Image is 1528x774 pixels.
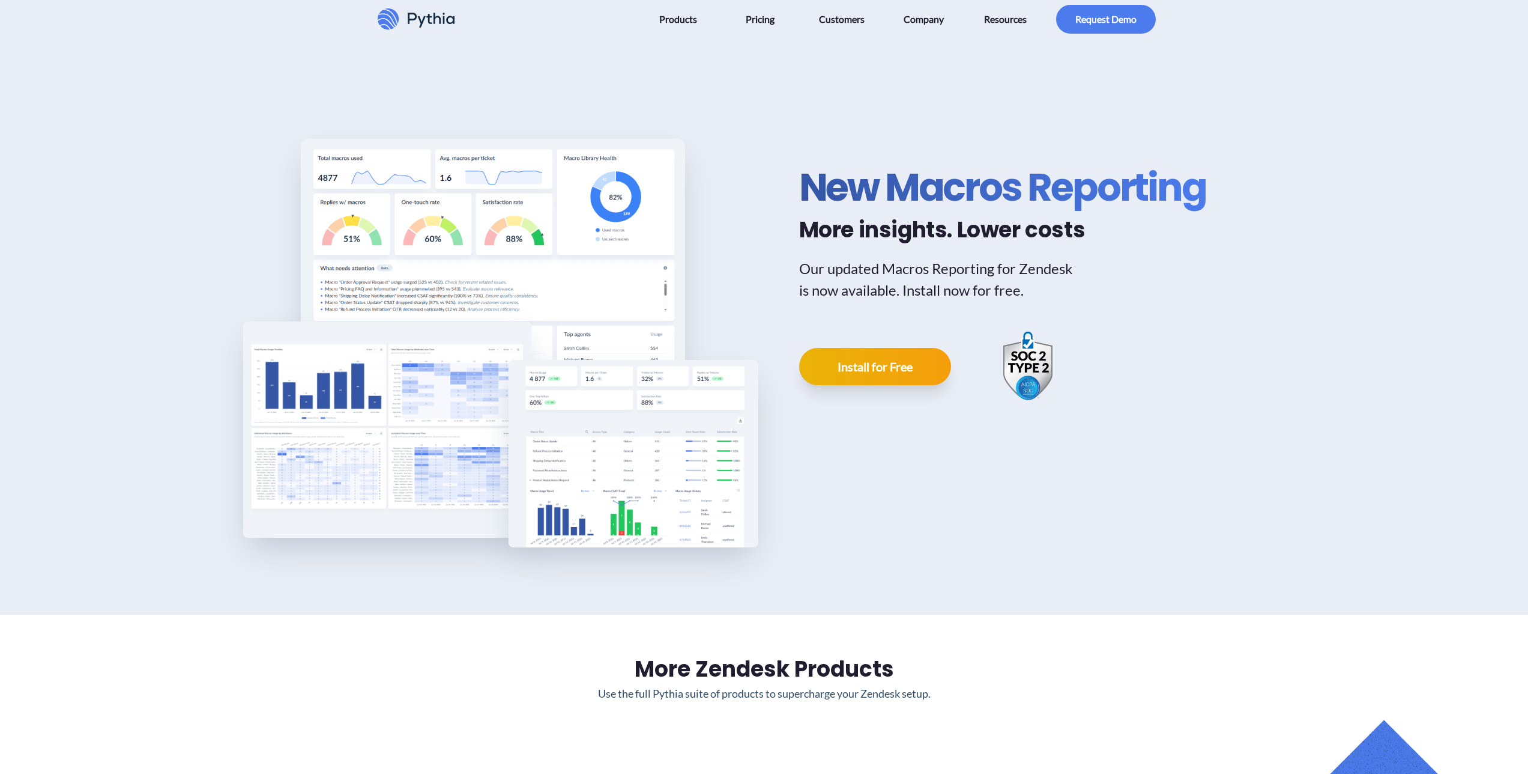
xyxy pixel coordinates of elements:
[746,10,775,29] span: Pricing
[428,653,1101,686] h2: More Zendesk Products
[509,360,758,547] img: Macros Reporting
[819,10,865,29] span: Customers
[799,258,1081,301] p: Our updated Macros Reporting for Zendesk is now available. Install now for free.
[984,10,1027,29] span: Resources
[799,163,1206,212] h1: New Macros Reporting
[904,10,944,29] span: Company
[659,10,697,29] span: Products
[243,321,531,538] img: Macros Reporting
[999,330,1057,403] a: Pythia is SOC 2 Type 2 compliant and continuously monitors its security
[799,216,1206,243] h2: More insights. Lower costs
[428,686,1101,702] div: Use the full Pythia suite of products to supercharge your Zendesk setup.
[999,330,1057,403] img: SOC 2 Type 2
[301,139,685,427] img: Macros Reporting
